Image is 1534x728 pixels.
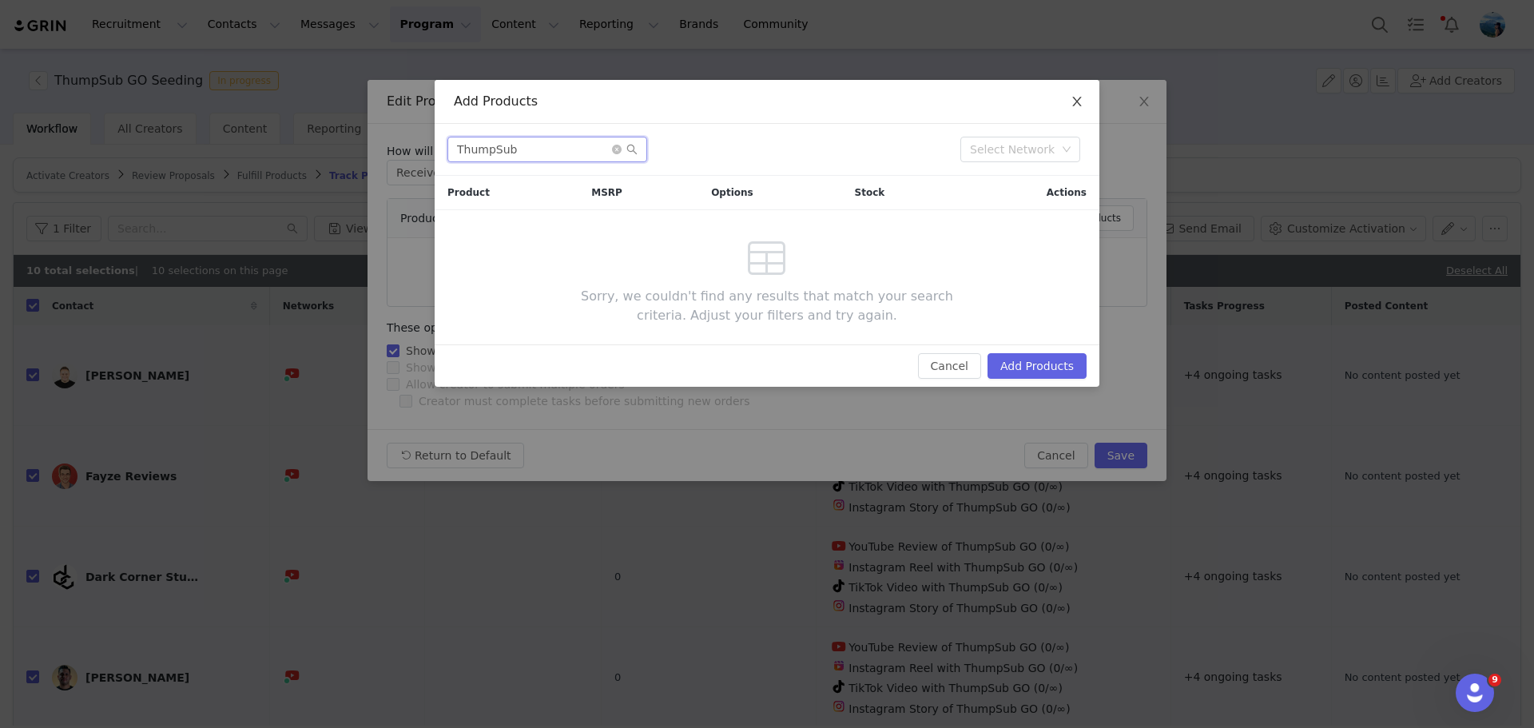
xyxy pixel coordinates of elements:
[612,145,622,154] i: icon: close-circle
[1456,674,1494,712] iframe: Intercom live chat
[1062,145,1071,156] i: icon: down
[970,141,1056,157] div: Select Network
[447,185,490,200] span: Product
[918,353,981,379] button: Cancel
[1488,674,1501,686] span: 9
[447,137,647,162] input: Search...
[1071,95,1083,108] i: icon: close
[1055,80,1099,125] button: Close
[988,353,1087,379] button: Add Products
[557,287,978,325] span: Sorry, we couldn't find any results that match your search criteria. Adjust your filters and try ...
[454,93,1080,110] div: Add Products
[960,176,1099,209] div: Actions
[711,185,753,200] span: Options
[855,185,885,200] span: Stock
[626,144,638,155] i: icon: search
[591,185,622,200] span: MSRP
